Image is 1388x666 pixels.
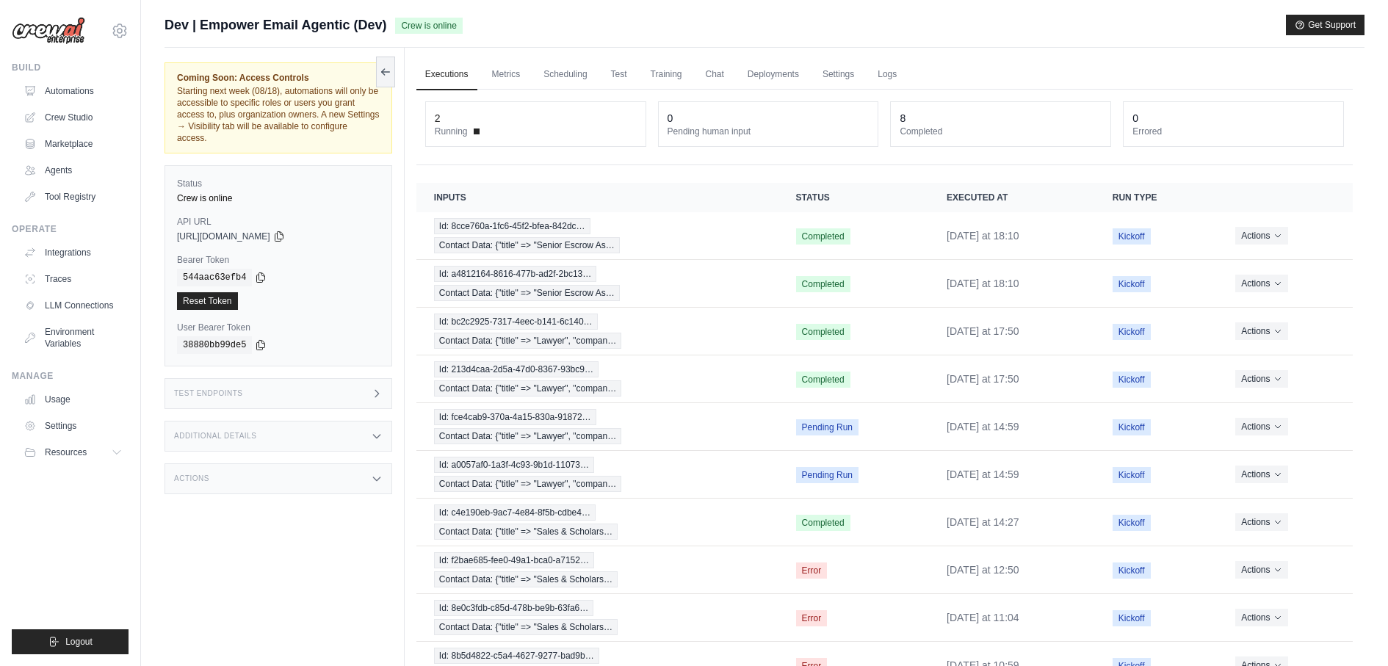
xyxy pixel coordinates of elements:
[1113,467,1151,483] span: Kickoff
[434,619,618,635] span: Contact Data: {"title" => "Sales & Scholars…
[434,600,761,635] a: View execution details for Id
[434,361,761,397] a: View execution details for Id
[1095,183,1218,212] th: Run Type
[796,562,828,579] span: Error
[434,504,596,521] span: Id: c4e190eb-9ac7-4e84-8f5b-cdbe4…
[12,62,129,73] div: Build
[177,322,380,333] label: User Bearer Token
[434,333,621,349] span: Contact Data: {"title" => "Lawyer", "compan…
[18,79,129,103] a: Automations
[900,111,906,126] div: 8
[12,17,85,45] img: Logo
[1235,466,1287,483] button: Actions for execution
[165,15,386,35] span: Dev | Empower Email Agentic (Dev)
[18,414,129,438] a: Settings
[602,59,636,90] a: Test
[18,320,129,355] a: Environment Variables
[65,636,93,648] span: Logout
[174,474,209,483] h3: Actions
[12,370,129,382] div: Manage
[668,111,673,126] div: 0
[1113,276,1151,292] span: Kickoff
[1235,609,1287,626] button: Actions for execution
[18,388,129,411] a: Usage
[796,419,859,435] span: Pending Run
[796,372,850,388] span: Completed
[435,126,468,137] span: Running
[434,409,761,444] a: View execution details for Id
[435,111,441,126] div: 2
[434,218,590,234] span: Id: 8cce760a-1fc6-45f2-bfea-842dc…
[18,132,129,156] a: Marketplace
[395,18,462,34] span: Crew is online
[434,524,618,540] span: Contact Data: {"title" => "Sales & Scholars…
[796,610,828,626] span: Error
[929,183,1095,212] th: Executed at
[434,457,594,473] span: Id: a0057af0-1a3f-4c93-9b1d-11073…
[434,266,761,301] a: View execution details for Id
[1235,275,1287,292] button: Actions for execution
[177,254,380,266] label: Bearer Token
[174,389,243,398] h3: Test Endpoints
[434,237,620,253] span: Contact Data: {"title" => "Senior Escrow As…
[416,183,778,212] th: Inputs
[1235,418,1287,435] button: Actions for execution
[1132,111,1138,126] div: 0
[1235,513,1287,531] button: Actions for execution
[174,432,256,441] h3: Additional Details
[177,192,380,204] div: Crew is online
[947,421,1019,432] time: August 15, 2025 at 14:59 PDT
[18,106,129,129] a: Crew Studio
[1235,322,1287,340] button: Actions for execution
[434,285,620,301] span: Contact Data: {"title" => "Senior Escrow As…
[535,59,596,90] a: Scheduling
[869,59,906,90] a: Logs
[18,241,129,264] a: Integrations
[18,159,129,182] a: Agents
[1113,419,1151,435] span: Kickoff
[1286,15,1364,35] button: Get Support
[739,59,808,90] a: Deployments
[434,552,761,587] a: View execution details for Id
[177,178,380,189] label: Status
[45,446,87,458] span: Resources
[434,476,621,492] span: Contact Data: {"title" => "Lawyer", "compan…
[177,216,380,228] label: API URL
[12,629,129,654] button: Logout
[947,230,1019,242] time: August 15, 2025 at 18:10 PDT
[434,600,593,616] span: Id: 8e0c3fdb-c85d-478b-be9b-63fa6…
[177,269,252,286] code: 544aac63efb4
[668,126,870,137] dt: Pending human input
[1113,610,1151,626] span: Kickoff
[434,409,596,425] span: Id: fce4cab9-370a-4a15-830a-91872…
[434,380,621,397] span: Contact Data: {"title" => "Lawyer", "compan…
[947,468,1019,480] time: August 15, 2025 at 14:59 PDT
[1113,515,1151,531] span: Kickoff
[434,457,761,492] a: View execution details for Id
[12,223,129,235] div: Operate
[1132,126,1334,137] dt: Errored
[434,571,618,587] span: Contact Data: {"title" => "Sales & Scholars…
[697,59,733,90] a: Chat
[18,294,129,317] a: LLM Connections
[18,267,129,291] a: Traces
[18,441,129,464] button: Resources
[796,515,850,531] span: Completed
[1235,370,1287,388] button: Actions for execution
[177,292,238,310] a: Reset Token
[778,183,929,212] th: Status
[177,336,252,354] code: 38880bb99de5
[947,564,1019,576] time: August 15, 2025 at 12:50 PDT
[1113,228,1151,245] span: Kickoff
[483,59,529,90] a: Metrics
[1113,372,1151,388] span: Kickoff
[947,373,1019,385] time: August 15, 2025 at 17:50 PDT
[434,428,621,444] span: Contact Data: {"title" => "Lawyer", "compan…
[434,552,594,568] span: Id: f2bae685-fee0-49a1-bca0-a7152…
[1113,324,1151,340] span: Kickoff
[434,504,761,540] a: View execution details for Id
[434,218,761,253] a: View execution details for Id
[177,86,380,143] span: Starting next week (08/18), automations will only be accessible to specific roles or users you gr...
[1235,227,1287,245] button: Actions for execution
[947,325,1019,337] time: August 15, 2025 at 17:50 PDT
